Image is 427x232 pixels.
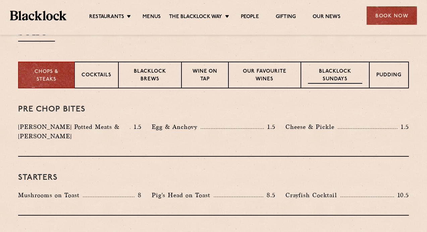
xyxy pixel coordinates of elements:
div: Book Now [367,6,417,25]
a: Restaurants [89,14,124,21]
p: 10.5 [394,191,409,200]
p: Wine on Tap [189,68,221,84]
p: 8.5 [263,191,275,200]
p: Our favourite wines [235,68,293,84]
p: 1.5 [130,123,142,131]
p: Mushrooms on Toast [18,190,83,200]
p: Crayfish Cocktail [285,190,340,200]
p: Chops & Steaks [25,68,67,83]
a: The Blacklock Way [169,14,222,21]
p: Cocktails [82,72,111,80]
h3: Starters [18,173,409,182]
a: Gifting [276,14,296,21]
p: [PERSON_NAME] Potted Meats & [PERSON_NAME] [18,122,130,141]
a: Menus [143,14,161,21]
p: 1.5 [397,123,409,131]
a: People [241,14,259,21]
p: Pudding [376,72,402,80]
img: BL_Textured_Logo-footer-cropped.svg [10,11,66,20]
p: Pig's Head on Toast [152,190,214,200]
h3: Pre Chop Bites [18,105,409,114]
p: Blacklock Brews [125,68,174,84]
a: Our News [313,14,340,21]
p: Egg & Anchovy [152,122,201,132]
p: 1.5 [264,123,275,131]
p: Cheese & Pickle [285,122,338,132]
p: Blacklock Sundays [308,68,362,84]
p: 8 [135,191,142,200]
